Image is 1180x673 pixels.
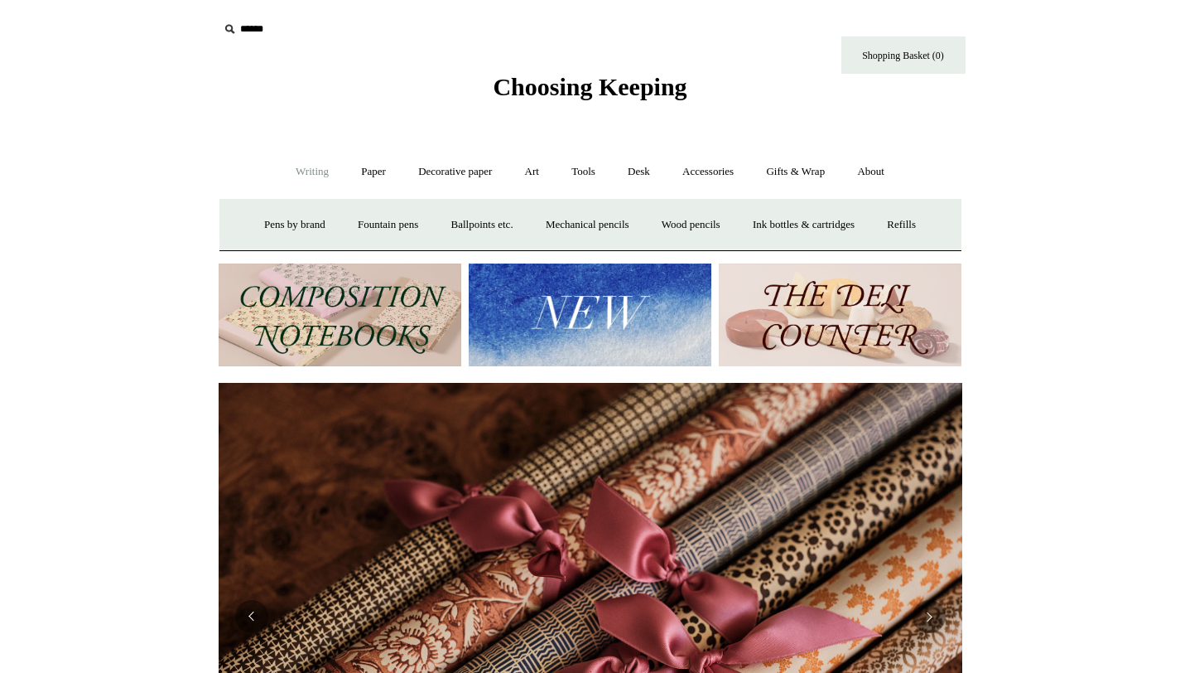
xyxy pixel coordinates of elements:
a: Pens by brand [249,203,340,247]
a: Gifts & Wrap [751,150,840,194]
a: Accessories [667,150,749,194]
a: Ink bottles & cartridges [738,203,869,247]
a: About [842,150,899,194]
img: New.jpg__PID:f73bdf93-380a-4a35-bcfe-7823039498e1 [469,264,711,367]
a: Fountain pens [343,203,433,247]
a: Wood pencils [647,203,735,247]
a: Tools [556,150,610,194]
a: Shopping Basket (0) [841,36,966,74]
img: The Deli Counter [719,264,961,367]
a: Decorative paper [403,150,507,194]
a: Refills [872,203,931,247]
a: Desk [613,150,665,194]
button: Previous [235,600,268,633]
a: Paper [346,150,401,194]
a: Ballpoints etc. [436,203,528,247]
a: Writing [281,150,344,194]
a: Art [510,150,554,194]
a: Choosing Keeping [493,86,686,98]
a: Mechanical pencils [531,203,644,247]
button: Next [913,600,946,633]
img: 202302 Composition ledgers.jpg__PID:69722ee6-fa44-49dd-a067-31375e5d54ec [219,264,461,367]
span: Choosing Keeping [493,73,686,100]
